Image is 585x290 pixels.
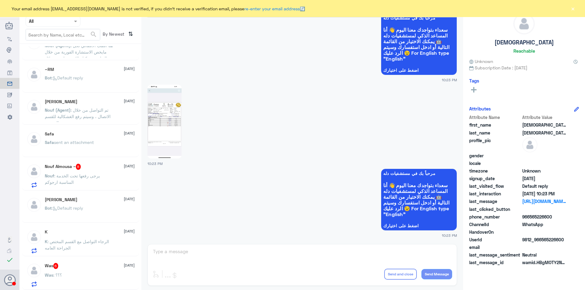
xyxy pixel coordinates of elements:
span: مرحباً بك في مستشفيات دله [383,16,455,20]
span: null [522,152,566,159]
button: Send Message [421,269,452,279]
span: [DATE] [124,229,135,234]
h6: Attributes [469,106,491,111]
img: defaultAdmin.png [27,67,42,82]
span: Attribute Name [469,114,521,121]
span: UserId [469,236,521,243]
button: search [90,30,97,40]
h5: Was [45,263,58,269]
span: email [469,244,521,250]
i: check [6,256,13,264]
span: last_message_id [469,259,521,266]
span: 966565226600 [522,214,566,220]
span: null [522,244,566,250]
h5: صالح الغيث [45,197,77,202]
i: ⇅ [128,29,133,39]
span: سعداء بتواجدك معنا اليوم 👋 أنا المساعد الذكي لمستشفيات دله 🤖 يمكنك الاختيار من القائمة التالية أو... [383,182,455,217]
span: phone_number [469,214,521,220]
span: [DATE] [124,196,135,202]
img: 24525777280367728.jpg [147,85,182,159]
a: re-enter your email address [244,6,300,11]
span: : يرجى رفعها تحت الخدمة المناسبة ارجوكم [45,173,100,185]
span: sent an attachment [54,140,94,145]
a: [URL][DOMAIN_NAME] [522,198,566,204]
span: last_interaction [469,190,521,197]
span: Your email address [EMAIL_ADDRESS][DOMAIN_NAME] is not verified, if you didn't receive a verifica... [12,5,305,12]
span: مرحباً بك في مستشفيات دله [383,171,455,176]
h5: Safa [45,131,54,137]
span: 9812_966565226600 [522,236,566,243]
span: 10:23 PM [147,162,163,166]
span: HandoverOn [469,229,521,235]
span: Unknown [522,168,566,174]
span: 6 [53,263,58,269]
span: [DATE] [124,263,135,268]
span: last_message [469,198,521,204]
span: [DATE] [124,66,135,72]
span: : تم التواصل من خلال الاتصال ، وسيتم رفع الغشكالية للقسم المختص [45,107,111,125]
span: 8 [76,164,81,170]
h5: Nouf Almousa ~ [45,164,81,170]
h6: Tags [469,78,479,83]
span: null [522,229,566,235]
span: Attribute Value [522,114,566,121]
span: last_name [469,130,521,136]
span: اضغط على اختيارك [383,68,455,73]
span: first_name [469,122,521,128]
img: defaultAdmin.png [27,164,42,179]
span: By Newest [100,29,126,41]
span: اضغط على اختيارك [383,223,455,228]
span: 0 [522,252,566,258]
img: defaultAdmin.png [27,229,42,245]
span: 2 [522,221,566,228]
span: 10:23 PM [442,77,457,82]
h5: [DEMOGRAPHIC_DATA] [495,39,554,46]
span: Default reply [522,183,566,189]
span: : Default reply [52,75,83,80]
span: profile_pic [469,137,521,151]
span: last_message_sentiment [469,252,521,258]
span: timezone [469,168,521,174]
span: Nouf (Agent) [45,107,71,113]
img: defaultAdmin.png [27,99,42,114]
button: × [570,5,576,12]
span: gender [469,152,521,159]
span: Bot [45,75,52,80]
span: [DATE] [124,163,135,169]
img: defaultAdmin.png [27,131,42,147]
h6: Reachable [513,48,535,54]
span: [DATE] [124,98,135,104]
span: 2025-08-30T19:23:16.199Z [522,175,566,182]
span: : الرجاء التواصل مع القسم المختص الجراحة العامه [45,239,109,250]
span: Subscription Date : [DATE] [469,65,579,71]
span: last_visited_flow [469,183,521,189]
img: defaultAdmin.png [27,263,42,278]
span: : Default reply [52,205,83,211]
span: signup_date [469,175,521,182]
button: Send and close [384,269,417,280]
span: سبحان [522,122,566,128]
span: null [522,160,566,166]
span: ChannelId [469,221,521,228]
img: defaultAdmin.png [514,13,534,34]
span: last_clicked_button [469,206,521,212]
span: 10:23 PM [442,233,457,238]
span: Nouf [45,173,54,178]
span: Was [45,272,53,278]
span: : ؟؟؟ [53,272,62,278]
button: Avatar [4,274,16,286]
span: سعداء بتواجدك معنا اليوم 👋 أنا المساعد الذكي لمستشفيات دله 🤖 يمكنك الاختيار من القائمة التالية أو... [383,27,455,61]
span: Bot [45,205,52,211]
span: [DATE] [124,131,135,136]
span: search [90,31,97,38]
span: locale [469,160,521,166]
img: defaultAdmin.png [522,137,537,152]
input: Search by Name, Local etc… [26,29,100,40]
img: defaultAdmin.png [27,197,42,212]
span: K [45,239,48,244]
span: wamid.HBgMOTY2NTY1MjI2NjAwFQIAEhgUM0FEQ0U1Qjk5RkU4NEY1QzNDQUEA [522,259,566,266]
span: Safa [45,140,54,145]
h5: ~RM [45,67,54,72]
span: null [522,206,566,212]
h5: K [45,229,48,235]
